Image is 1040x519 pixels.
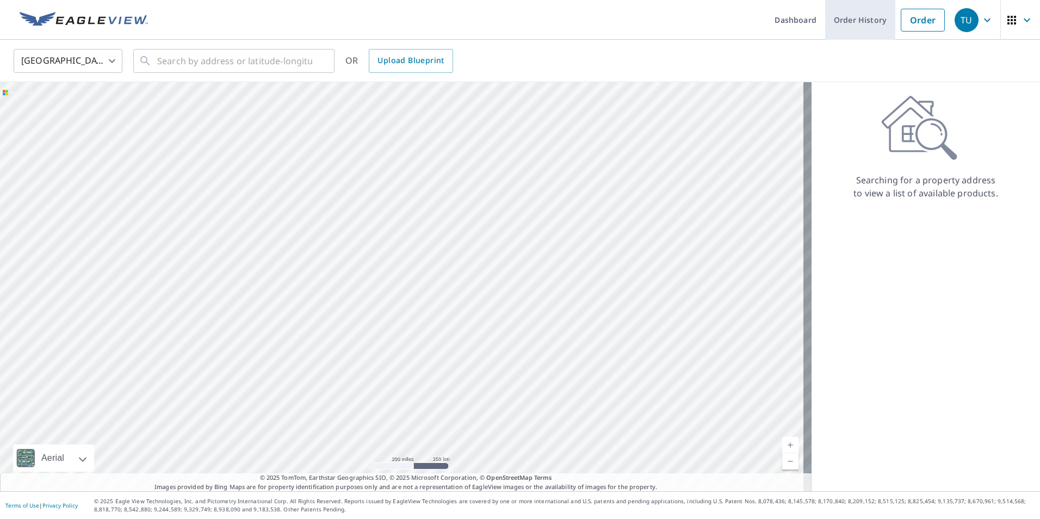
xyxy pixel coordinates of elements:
div: TU [955,8,979,32]
a: Privacy Policy [42,502,78,509]
p: Searching for a property address to view a list of available products. [853,174,999,200]
a: OpenStreetMap [486,473,532,481]
input: Search by address or latitude-longitude [157,46,312,76]
a: Current Level 5, Zoom In [782,437,798,453]
a: Terms [534,473,552,481]
div: Aerial [38,444,67,472]
a: Upload Blueprint [369,49,453,73]
div: [GEOGRAPHIC_DATA] [14,46,122,76]
div: Aerial [13,444,94,472]
a: Terms of Use [5,502,39,509]
p: | [5,502,78,509]
div: OR [345,49,453,73]
a: Order [901,9,945,32]
span: Upload Blueprint [377,54,444,67]
span: © 2025 TomTom, Earthstar Geographics SIO, © 2025 Microsoft Corporation, © [260,473,552,483]
img: EV Logo [20,12,148,28]
p: © 2025 Eagle View Technologies, Inc. and Pictometry International Corp. All Rights Reserved. Repo... [94,497,1035,514]
a: Current Level 5, Zoom Out [782,453,798,469]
